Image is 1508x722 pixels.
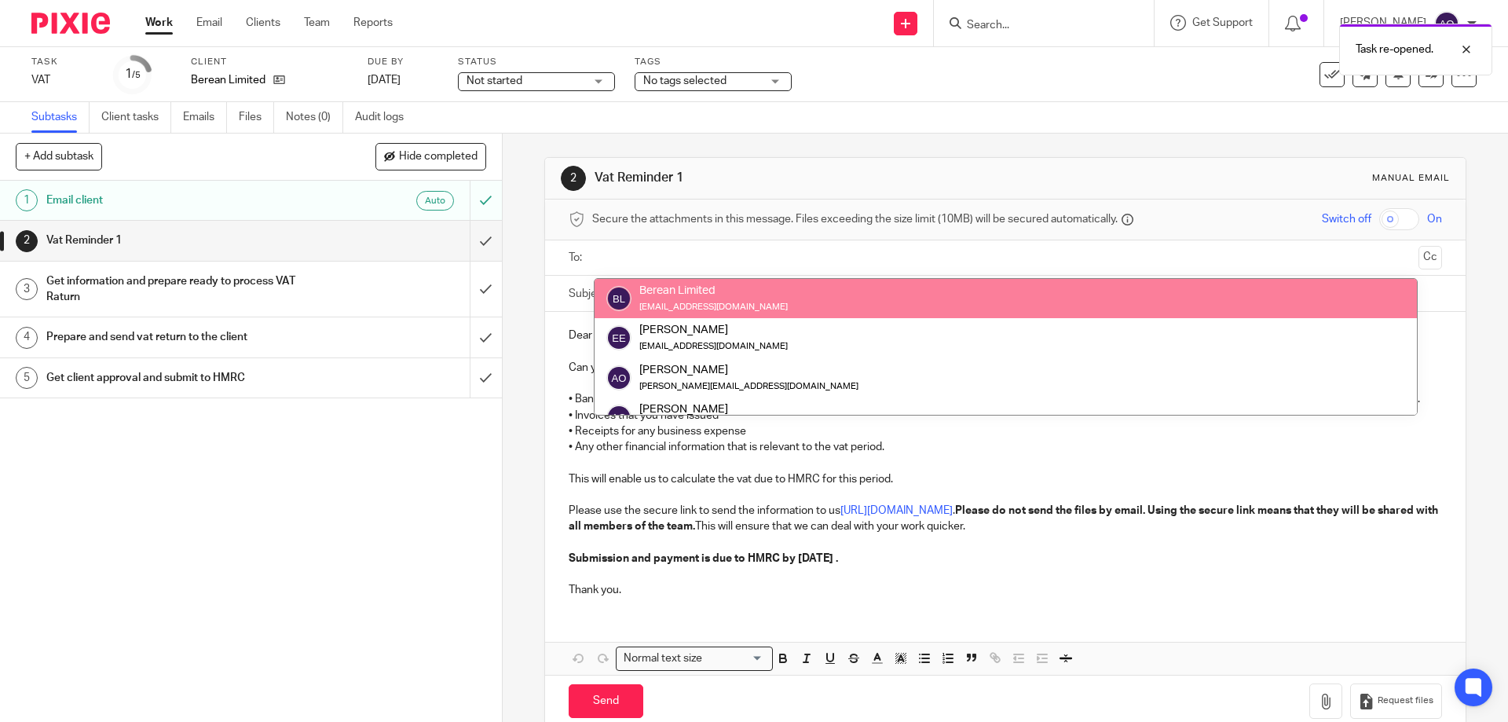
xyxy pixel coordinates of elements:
[606,325,631,350] img: svg%3E
[569,553,838,564] strong: Submission and payment is due to HMRC by [DATE] .
[569,286,609,302] label: Subject:
[1356,42,1433,57] p: Task re-opened.
[125,65,141,83] div: 1
[592,211,1118,227] span: Secure the attachments in this message. Files exceeding the size limit (10MB) will be secured aut...
[1434,11,1459,36] img: svg%3E
[132,71,141,79] small: /5
[616,647,773,671] div: Search for option
[1322,211,1371,227] span: Switch off
[1378,695,1433,707] span: Request files
[955,505,1145,516] strong: Please do not send the files by email.
[375,143,486,170] button: Hide completed
[31,13,110,34] img: Pixie
[31,102,90,133] a: Subtasks
[304,15,330,31] a: Team
[606,405,631,430] img: svg%3E
[145,15,173,31] a: Work
[16,327,38,349] div: 4
[1427,211,1442,227] span: On
[355,102,415,133] a: Audit logs
[46,366,318,390] h1: Get client approval and submit to HMRC
[239,102,274,133] a: Files
[196,15,222,31] a: Email
[46,325,318,349] h1: Prepare and send vat return to the client
[183,102,227,133] a: Emails
[707,651,763,667] input: Search for option
[635,56,792,68] label: Tags
[16,278,38,300] div: 3
[595,170,1039,186] h1: Vat Reminder 1
[46,229,318,252] h1: Vat Reminder 1
[569,360,1441,376] p: Can you please send us the following information for your company Berean Limited for the period [...
[458,56,615,68] label: Status
[569,423,1441,439] p: • Receipts for any business expense
[569,391,1441,407] p: • Bank and credit card statements in pdf and csv. Please do not send scanned bank statements, we ...
[286,102,343,133] a: Notes (0)
[606,365,631,390] img: svg%3E
[46,269,318,310] h1: Get information and prepare ready to process VAT Raturn
[16,143,102,170] button: + Add subtask
[639,322,788,338] div: [PERSON_NAME]
[101,102,171,133] a: Client tasks
[1372,172,1450,185] div: Manual email
[569,250,586,266] label: To:
[1418,246,1442,269] button: Cc
[191,56,348,68] label: Client
[620,651,705,667] span: Normal text size
[569,471,1441,487] p: This will enable us to calculate the vat due to HMRC for this period.
[639,361,858,377] div: [PERSON_NAME]
[569,408,1441,423] p: • Invoices that you have issued
[569,503,1441,535] p: Please use the secure link to send the information to us . This will ensure that we can deal with...
[639,283,788,299] div: Berean Limited
[643,75,727,86] span: No tags selected
[246,15,280,31] a: Clients
[399,151,478,163] span: Hide completed
[639,382,858,390] small: [PERSON_NAME][EMAIL_ADDRESS][DOMAIN_NAME]
[467,75,522,86] span: Not started
[368,56,438,68] label: Due by
[16,189,38,211] div: 1
[353,15,393,31] a: Reports
[840,505,953,516] a: [URL][DOMAIN_NAME]
[569,439,1441,455] p: • Any other financial information that is relevant to the vat period.
[639,342,788,350] small: [EMAIL_ADDRESS][DOMAIN_NAME]
[368,75,401,86] span: [DATE]
[606,286,631,311] img: svg%3E
[569,582,1441,598] p: Thank you.
[639,302,788,311] small: [EMAIL_ADDRESS][DOMAIN_NAME]
[16,367,38,389] div: 5
[31,72,94,88] div: VAT
[46,189,318,212] h1: Email client
[569,328,1441,343] p: Dear [PERSON_NAME],
[31,56,94,68] label: Task
[16,230,38,252] div: 2
[561,166,586,191] div: 2
[569,684,643,718] input: Send
[416,191,454,211] div: Auto
[1350,684,1441,719] button: Request files
[191,72,265,88] p: Berean Limited
[639,401,858,417] div: [PERSON_NAME]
